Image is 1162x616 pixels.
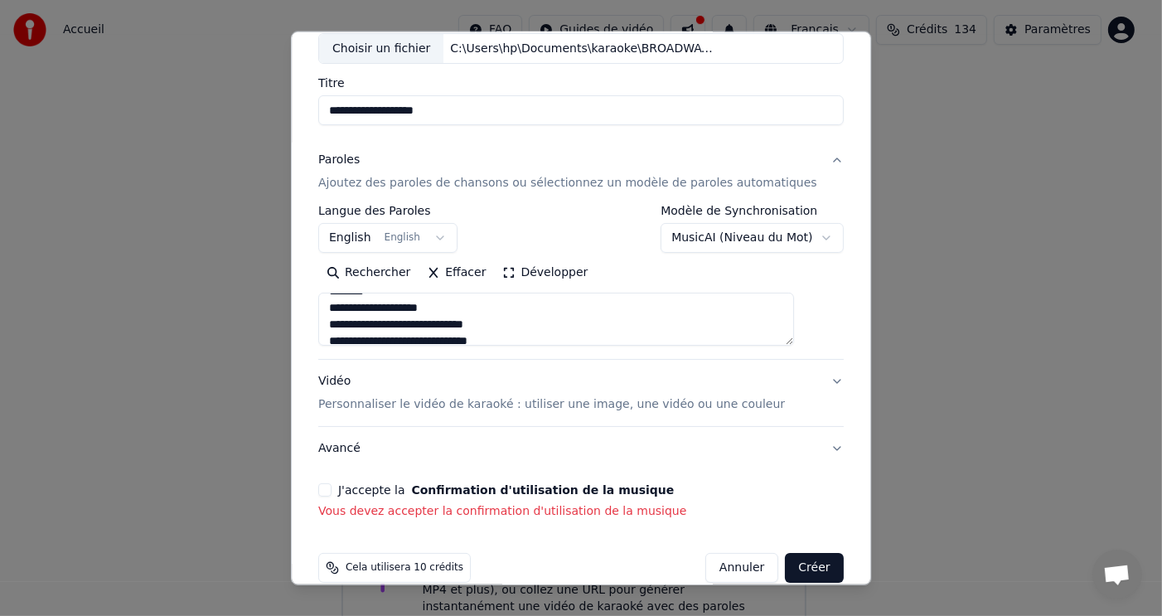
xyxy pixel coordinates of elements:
[318,205,844,359] div: ParolesAjoutez des paroles de chansons ou sélectionnez un modèle de paroles automatiques
[318,175,817,192] p: Ajoutez des paroles de chansons ou sélectionnez un modèle de paroles automatiques
[346,561,463,575] span: Cela utilisera 10 crédits
[661,205,843,216] label: Modèle de Synchronisation
[319,33,443,63] div: Choisir un fichier
[318,373,785,413] div: Vidéo
[495,259,597,286] button: Développer
[786,553,844,583] button: Créer
[318,360,844,426] button: VidéoPersonnaliser le vidéo de karaoké : utiliser une image, une vidéo ou une couleur
[419,259,494,286] button: Effacer
[444,40,726,56] div: C:\Users\hp\Documents\karaoke\BROADWAY [PERSON_NAME]..mp4
[338,484,674,496] label: J'accepte la
[318,77,844,89] label: Titre
[318,427,844,470] button: Avancé
[318,396,785,413] p: Personnaliser le vidéo de karaoké : utiliser une image, une vidéo ou une couleur
[318,503,844,520] p: Vous devez accepter la confirmation d'utilisation de la musique
[318,138,844,205] button: ParolesAjoutez des paroles de chansons ou sélectionnez un modèle de paroles automatiques
[318,259,419,286] button: Rechercher
[412,484,675,496] button: J'accepte la
[318,152,360,168] div: Paroles
[318,205,458,216] label: Langue des Paroles
[705,553,778,583] button: Annuler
